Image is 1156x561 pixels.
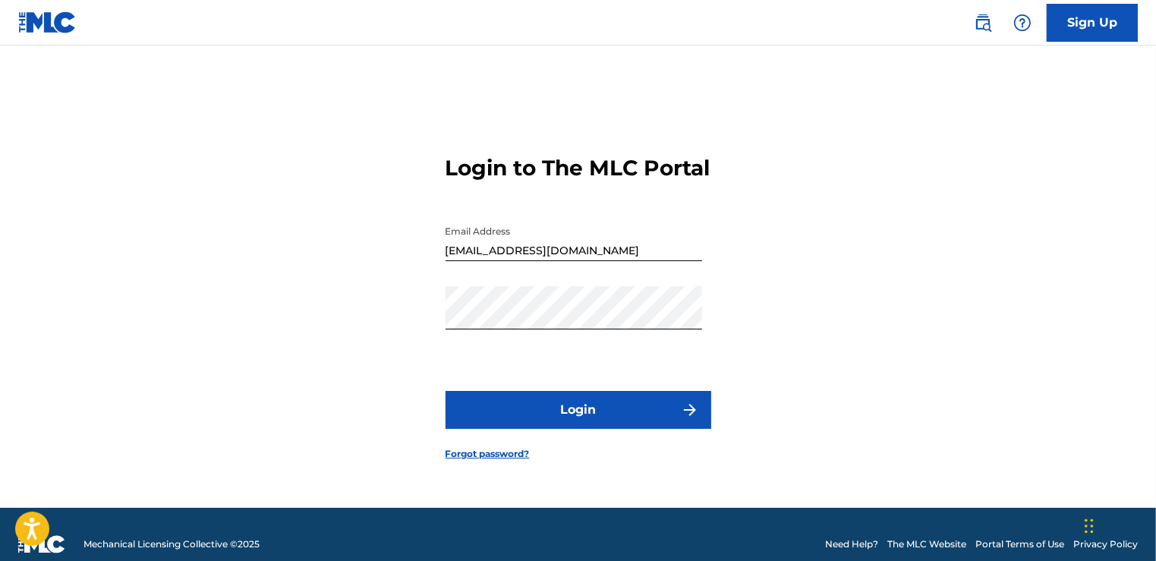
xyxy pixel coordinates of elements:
h3: Login to The MLC Portal [446,155,710,181]
img: help [1013,14,1032,32]
a: Privacy Policy [1073,537,1138,551]
a: Portal Terms of Use [975,537,1064,551]
button: Login [446,391,711,429]
img: MLC Logo [18,11,77,33]
a: The MLC Website [887,537,966,551]
img: logo [18,535,65,553]
span: Mechanical Licensing Collective © 2025 [83,537,260,551]
iframe: Chat Widget [1080,488,1156,561]
img: f7272a7cc735f4ea7f67.svg [681,401,699,419]
a: Need Help? [825,537,878,551]
a: Sign Up [1047,4,1138,42]
a: Forgot password? [446,447,530,461]
img: search [974,14,992,32]
a: Public Search [968,8,998,38]
div: Drag [1085,503,1094,549]
div: Help [1007,8,1038,38]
